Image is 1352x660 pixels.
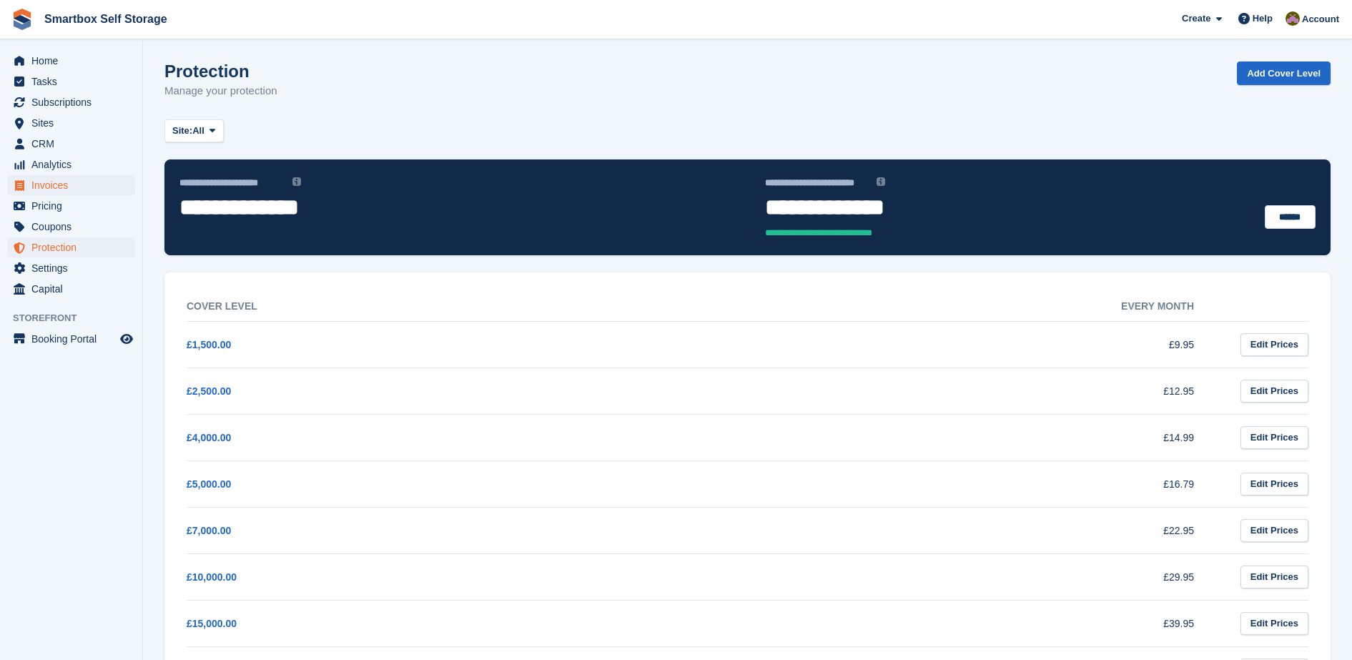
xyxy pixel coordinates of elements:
[164,61,277,81] h1: Protection
[31,237,117,257] span: Protection
[118,330,135,348] a: Preview store
[7,217,135,237] a: menu
[7,134,135,154] a: menu
[187,339,231,350] a: £1,500.00
[7,329,135,349] a: menu
[705,368,1223,414] td: £12.95
[705,553,1223,600] td: £29.95
[1240,333,1308,357] a: Edit Prices
[1240,426,1308,450] a: Edit Prices
[705,321,1223,368] td: £9.95
[7,175,135,195] a: menu
[7,196,135,216] a: menu
[31,279,117,299] span: Capital
[13,311,142,325] span: Storefront
[1240,380,1308,403] a: Edit Prices
[1286,11,1300,26] img: Kayleigh Devlin
[31,196,117,216] span: Pricing
[31,217,117,237] span: Coupons
[705,292,1223,322] th: Every month
[187,618,237,629] a: £15,000.00
[31,329,117,349] span: Booking Portal
[7,51,135,71] a: menu
[187,571,237,583] a: £10,000.00
[187,525,231,536] a: £7,000.00
[187,432,231,443] a: £4,000.00
[187,292,705,322] th: Cover Level
[877,177,885,186] img: icon-info-grey-7440780725fd019a000dd9b08b2336e03edf1995a4989e88bcd33f0948082b44.svg
[172,124,192,138] span: Site:
[31,258,117,278] span: Settings
[187,478,231,490] a: £5,000.00
[1240,473,1308,496] a: Edit Prices
[1240,519,1308,543] a: Edit Prices
[7,258,135,278] a: menu
[31,134,117,154] span: CRM
[7,279,135,299] a: menu
[192,124,204,138] span: All
[39,7,173,31] a: Smartbox Self Storage
[31,154,117,174] span: Analytics
[705,460,1223,507] td: £16.79
[31,51,117,71] span: Home
[705,414,1223,460] td: £14.99
[1237,61,1331,85] a: Add Cover Level
[1302,12,1339,26] span: Account
[1240,566,1308,589] a: Edit Prices
[31,113,117,133] span: Sites
[11,9,33,30] img: stora-icon-8386f47178a22dfd0bd8f6a31ec36ba5ce8667c1dd55bd0f319d3a0aa187defe.svg
[7,72,135,92] a: menu
[7,92,135,112] a: menu
[292,177,301,186] img: icon-info-grey-7440780725fd019a000dd9b08b2336e03edf1995a4989e88bcd33f0948082b44.svg
[164,83,277,99] p: Manage your protection
[187,385,231,397] a: £2,500.00
[7,113,135,133] a: menu
[31,72,117,92] span: Tasks
[31,175,117,195] span: Invoices
[7,237,135,257] a: menu
[705,600,1223,646] td: £39.95
[31,92,117,112] span: Subscriptions
[1240,612,1308,636] a: Edit Prices
[164,119,224,143] button: Site: All
[1182,11,1210,26] span: Create
[705,507,1223,553] td: £22.95
[1253,11,1273,26] span: Help
[7,154,135,174] a: menu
